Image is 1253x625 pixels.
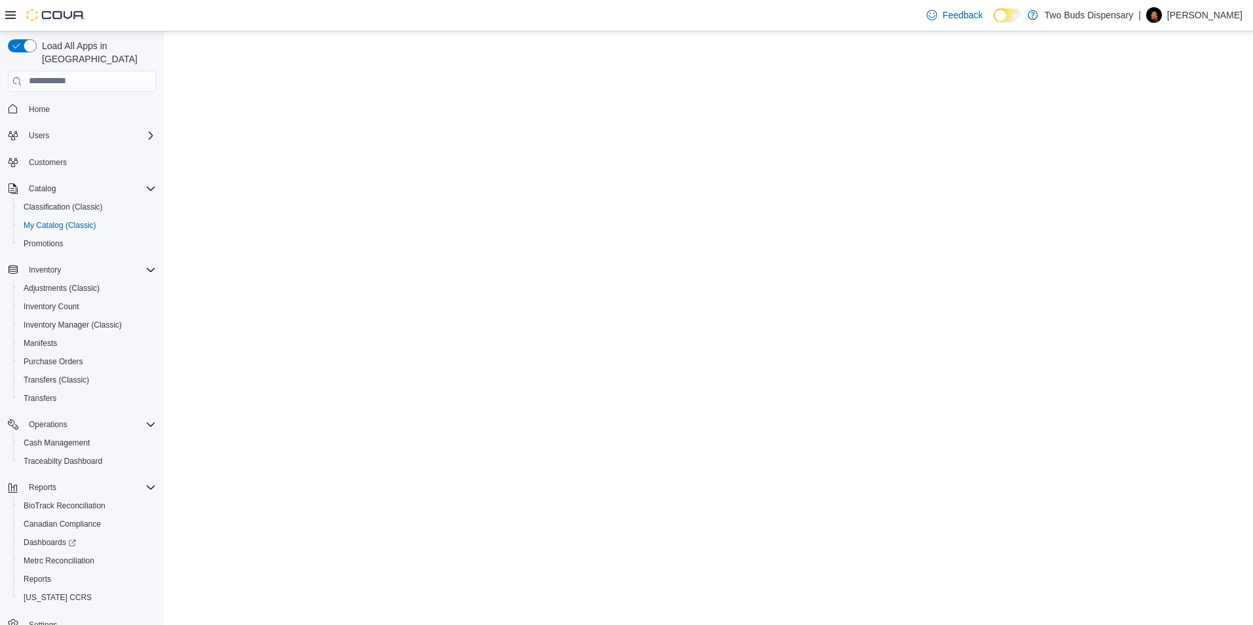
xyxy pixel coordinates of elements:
[24,338,57,349] span: Manifests
[24,238,64,249] span: Promotions
[24,301,79,312] span: Inventory Count
[13,588,161,607] button: [US_STATE] CCRS
[24,181,61,197] button: Catalog
[18,535,156,550] span: Dashboards
[24,556,94,566] span: Metrc Reconciliation
[29,265,61,275] span: Inventory
[29,183,56,194] span: Catalog
[18,498,156,514] span: BioTrack Reconciliation
[13,334,161,352] button: Manifests
[18,435,156,451] span: Cash Management
[1167,7,1243,23] p: [PERSON_NAME]
[13,389,161,407] button: Transfers
[3,153,161,172] button: Customers
[24,375,89,385] span: Transfers (Classic)
[24,283,100,294] span: Adjustments (Classic)
[13,198,161,216] button: Classification (Classic)
[18,372,156,388] span: Transfers (Classic)
[3,415,161,434] button: Operations
[18,218,102,233] a: My Catalog (Classic)
[18,435,95,451] a: Cash Management
[24,202,103,212] span: Classification (Classic)
[29,419,67,430] span: Operations
[13,297,161,316] button: Inventory Count
[1045,7,1133,23] p: Two Buds Dispensary
[13,434,161,452] button: Cash Management
[18,299,156,314] span: Inventory Count
[13,316,161,334] button: Inventory Manager (Classic)
[993,9,1021,22] input: Dark Mode
[18,516,156,532] span: Canadian Compliance
[13,497,161,515] button: BioTrack Reconciliation
[24,480,62,495] button: Reports
[18,590,156,605] span: Washington CCRS
[24,128,156,143] span: Users
[18,280,156,296] span: Adjustments (Classic)
[13,552,161,570] button: Metrc Reconciliation
[18,535,81,550] a: Dashboards
[24,356,83,367] span: Purchase Orders
[18,218,156,233] span: My Catalog (Classic)
[18,280,105,296] a: Adjustments (Classic)
[18,299,85,314] a: Inventory Count
[13,515,161,533] button: Canadian Compliance
[18,516,106,532] a: Canadian Compliance
[24,537,76,548] span: Dashboards
[24,101,156,117] span: Home
[24,128,54,143] button: Users
[13,371,161,389] button: Transfers (Classic)
[24,519,101,529] span: Canadian Compliance
[24,220,96,231] span: My Catalog (Classic)
[24,320,122,330] span: Inventory Manager (Classic)
[13,533,161,552] a: Dashboards
[18,199,108,215] a: Classification (Classic)
[24,181,156,197] span: Catalog
[13,216,161,235] button: My Catalog (Classic)
[18,236,156,252] span: Promotions
[24,393,56,404] span: Transfers
[24,154,156,170] span: Customers
[3,180,161,198] button: Catalog
[24,480,156,495] span: Reports
[18,354,88,369] a: Purchase Orders
[29,482,56,493] span: Reports
[24,417,73,432] button: Operations
[24,102,55,117] a: Home
[24,592,92,603] span: [US_STATE] CCRS
[29,157,67,168] span: Customers
[18,498,111,514] a: BioTrack Reconciliation
[18,390,62,406] a: Transfers
[13,235,161,253] button: Promotions
[24,262,66,278] button: Inventory
[18,453,107,469] a: Traceabilty Dashboard
[24,417,156,432] span: Operations
[29,130,49,141] span: Users
[18,317,127,333] a: Inventory Manager (Classic)
[26,9,85,22] img: Cova
[18,553,156,569] span: Metrc Reconciliation
[13,279,161,297] button: Adjustments (Classic)
[24,456,102,466] span: Traceabilty Dashboard
[18,354,156,369] span: Purchase Orders
[18,390,156,406] span: Transfers
[942,9,982,22] span: Feedback
[24,501,106,511] span: BioTrack Reconciliation
[18,590,97,605] a: [US_STATE] CCRS
[921,2,988,28] a: Feedback
[18,236,69,252] a: Promotions
[24,438,90,448] span: Cash Management
[18,335,62,351] a: Manifests
[1146,7,1162,23] div: Howie Miller
[3,126,161,145] button: Users
[18,571,56,587] a: Reports
[18,335,156,351] span: Manifests
[1138,7,1141,23] p: |
[18,453,156,469] span: Traceabilty Dashboard
[29,104,50,115] span: Home
[37,39,156,66] span: Load All Apps in [GEOGRAPHIC_DATA]
[18,372,94,388] a: Transfers (Classic)
[3,261,161,279] button: Inventory
[24,262,156,278] span: Inventory
[3,100,161,119] button: Home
